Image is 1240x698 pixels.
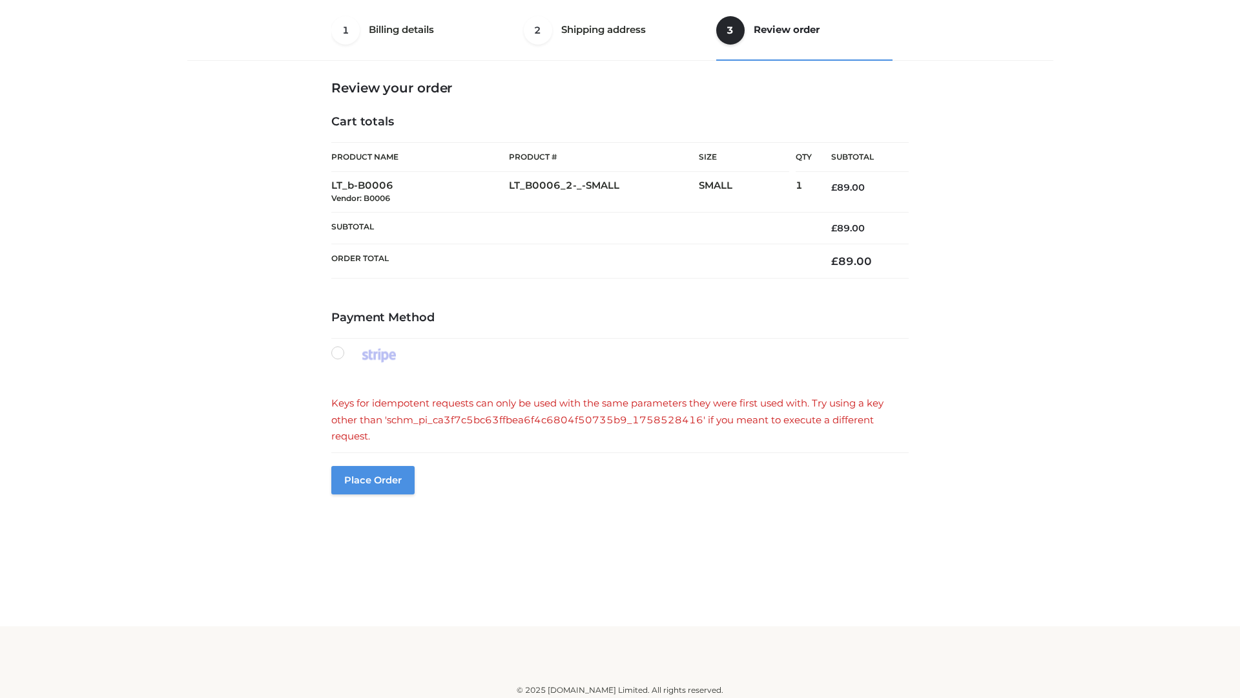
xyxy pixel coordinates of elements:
[331,193,390,203] small: Vendor: B0006
[331,80,909,96] h3: Review your order
[509,172,699,213] td: LT_B0006_2-_-SMALL
[812,143,909,172] th: Subtotal
[796,172,812,213] td: 1
[331,142,509,172] th: Product Name
[331,395,909,445] div: Keys for idempotent requests can only be used with the same parameters they were first used with....
[699,172,796,213] td: SMALL
[831,255,838,268] span: £
[331,311,909,325] h4: Payment Method
[796,142,812,172] th: Qty
[509,142,699,172] th: Product #
[831,182,865,193] bdi: 89.00
[831,255,872,268] bdi: 89.00
[331,466,415,494] button: Place order
[831,222,865,234] bdi: 89.00
[331,115,909,129] h4: Cart totals
[331,212,812,244] th: Subtotal
[331,244,812,279] th: Order Total
[831,222,837,234] span: £
[831,182,837,193] span: £
[331,172,509,213] td: LT_b-B0006
[699,143,789,172] th: Size
[192,684,1048,697] div: © 2025 [DOMAIN_NAME] Limited. All rights reserved.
